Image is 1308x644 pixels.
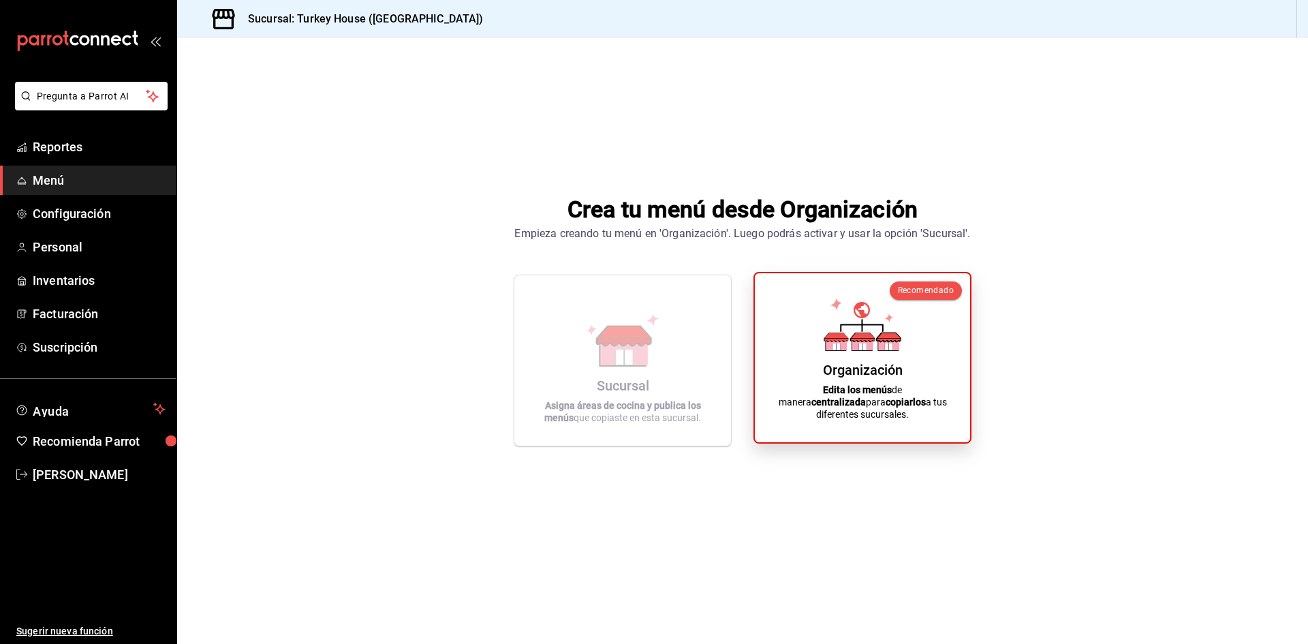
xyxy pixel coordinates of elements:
[823,362,903,378] div: Organización
[10,99,168,113] a: Pregunta a Parrot AI
[33,204,166,223] span: Configuración
[544,400,701,423] strong: Asigna áreas de cocina y publica los menús
[514,226,970,242] div: Empieza creando tu menú en 'Organización'. Luego podrás activar y usar la opción 'Sucursal'.
[531,399,715,424] p: que copiaste en esta sucursal.
[33,171,166,189] span: Menú
[237,11,484,27] h3: Sucursal: Turkey House ([GEOGRAPHIC_DATA])
[771,384,954,420] p: de manera para a tus diferentes sucursales.
[886,397,926,408] strong: copiarlos
[33,238,166,256] span: Personal
[16,624,166,639] span: Sugerir nueva función
[898,286,954,295] span: Recomendado
[33,338,166,356] span: Suscripción
[33,432,166,450] span: Recomienda Parrot
[150,35,161,46] button: open_drawer_menu
[15,82,168,110] button: Pregunta a Parrot AI
[37,89,146,104] span: Pregunta a Parrot AI
[33,138,166,156] span: Reportes
[33,401,148,417] span: Ayuda
[33,305,166,323] span: Facturación
[514,193,970,226] h1: Crea tu menú desde Organización
[823,384,892,395] strong: Edita los menús
[597,378,649,394] div: Sucursal
[33,271,166,290] span: Inventarios
[33,465,166,484] span: [PERSON_NAME]
[811,397,866,408] strong: centralizada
